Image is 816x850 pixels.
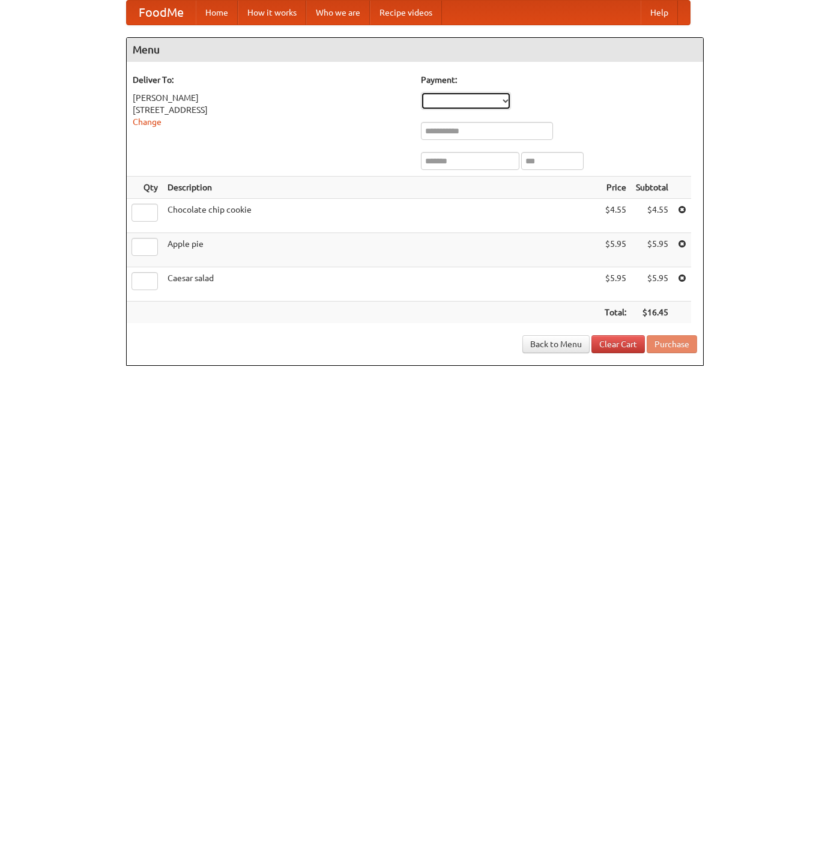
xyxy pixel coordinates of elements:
th: Price [600,177,631,199]
a: How it works [238,1,306,25]
th: Description [163,177,600,199]
div: [PERSON_NAME] [133,92,409,104]
a: Who we are [306,1,370,25]
a: Help [641,1,678,25]
a: Change [133,117,162,127]
td: Caesar salad [163,267,600,302]
td: Chocolate chip cookie [163,199,600,233]
td: $5.95 [631,267,673,302]
h5: Deliver To: [133,74,409,86]
td: $5.95 [600,233,631,267]
th: Total: [600,302,631,324]
th: Subtotal [631,177,673,199]
td: $5.95 [600,267,631,302]
td: $4.55 [600,199,631,233]
a: Clear Cart [591,335,645,353]
a: FoodMe [127,1,196,25]
td: $5.95 [631,233,673,267]
td: $4.55 [631,199,673,233]
a: Home [196,1,238,25]
h5: Payment: [421,74,697,86]
th: Qty [127,177,163,199]
td: Apple pie [163,233,600,267]
button: Purchase [647,335,697,353]
a: Recipe videos [370,1,442,25]
a: Back to Menu [522,335,590,353]
th: $16.45 [631,302,673,324]
h4: Menu [127,38,703,62]
div: [STREET_ADDRESS] [133,104,409,116]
